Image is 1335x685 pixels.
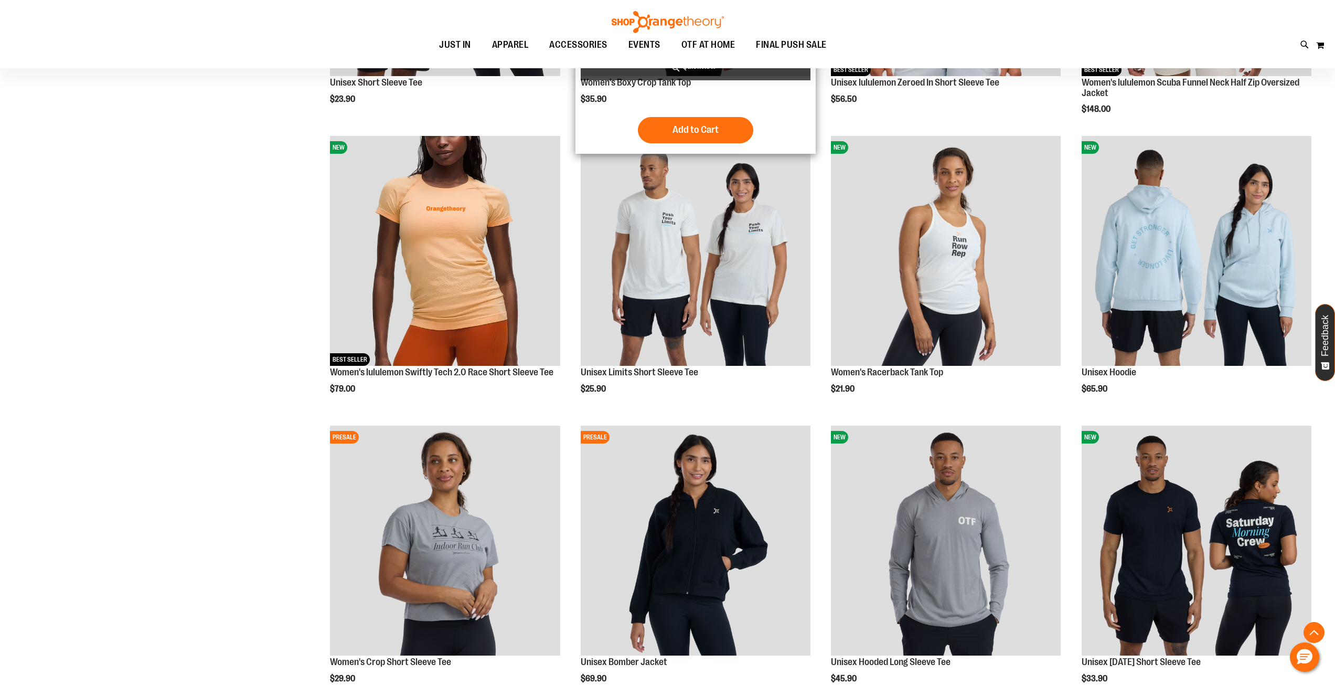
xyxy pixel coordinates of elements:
[1082,657,1201,667] a: Unisex [DATE] Short Sleeve Tee
[330,426,560,656] img: Image of Womens Crop Tee
[1082,77,1299,98] a: Women's lululemon Scuba Funnel Neck Half Zip Oversized Jacket
[831,426,1061,657] a: Image of Unisex Hooded LS TeeNEW
[1082,136,1311,366] img: Image of Unisex Hoodie
[549,33,607,57] span: ACCESSORIES
[581,426,810,656] img: Image of Unisex Bomber Jacket
[581,384,607,394] span: $25.90
[1082,104,1112,114] span: $148.00
[330,367,553,377] a: Women's lululemon Swiftly Tech 2.0 Race Short Sleeve Tee
[826,131,1066,420] div: product
[330,136,560,366] img: Women's lululemon Swiftly Tech 2.0 Race Short Sleeve Tee
[1304,622,1325,643] button: Back To Top
[1082,426,1311,656] img: Image of Unisex Saturday Tee
[1290,642,1319,672] button: Hello, have a question? Let’s chat.
[330,141,347,154] span: NEW
[831,77,999,88] a: Unisex lululemon Zeroed In Short Sleeve Tee
[638,117,753,143] button: Add to Cart
[330,77,422,88] a: Unisex Short Sleeve Tee
[1082,674,1109,683] span: $33.90
[581,431,610,444] span: PRESALE
[581,367,698,377] a: Unisex Limits Short Sleeve Tee
[492,33,529,57] span: APPAREL
[831,141,848,154] span: NEW
[330,353,370,366] span: BEST SELLER
[581,77,691,88] a: Women's Boxy Crop Tank Top
[1082,431,1099,444] span: NEW
[831,94,858,104] span: $56.50
[1082,426,1311,657] a: Image of Unisex Saturday TeeNEW
[831,367,943,377] a: Women's Racerback Tank Top
[1082,64,1122,76] span: BEST SELLER
[671,33,746,57] a: OTF AT HOME
[756,33,827,57] span: FINAL PUSH SALE
[330,657,451,667] a: Women's Crop Short Sleeve Tee
[1315,304,1335,381] button: Feedback - Show survey
[581,674,608,683] span: $69.90
[539,33,618,57] a: ACCESSORIES
[681,33,735,57] span: OTF AT HOME
[330,136,560,367] a: Women's lululemon Swiftly Tech 2.0 Race Short Sleeve TeeNEWBEST SELLER
[429,33,482,57] a: JUST IN
[831,136,1061,367] a: Image of Womens Racerback TankNEW
[618,33,671,57] a: EVENTS
[745,33,837,57] a: FINAL PUSH SALE
[831,431,848,444] span: NEW
[831,657,950,667] a: Unisex Hooded Long Sleeve Tee
[581,136,810,366] img: Image of Unisex BB Limits Tee
[628,33,660,57] span: EVENTS
[581,426,810,657] a: Image of Unisex Bomber JacketPRESALE
[1082,136,1311,367] a: Image of Unisex HoodieNEW
[581,136,810,367] a: Image of Unisex BB Limits TeeNEW
[330,431,359,444] span: PRESALE
[581,657,667,667] a: Unisex Bomber Jacket
[482,33,539,57] a: APPAREL
[330,94,357,104] span: $23.90
[672,124,719,135] span: Add to Cart
[610,11,725,33] img: Shop Orangetheory
[330,384,357,394] span: $79.00
[439,33,471,57] span: JUST IN
[831,384,856,394] span: $21.90
[831,674,858,683] span: $45.90
[330,674,357,683] span: $29.90
[831,426,1061,656] img: Image of Unisex Hooded LS Tee
[1082,384,1109,394] span: $65.90
[575,131,816,420] div: product
[1082,367,1136,377] a: Unisex Hoodie
[831,64,871,76] span: BEST SELLER
[330,426,560,657] a: Image of Womens Crop TeePRESALE
[831,136,1061,366] img: Image of Womens Racerback Tank
[581,94,608,104] span: $35.90
[325,131,565,420] div: product
[1320,315,1330,356] span: Feedback
[1076,131,1317,420] div: product
[1082,141,1099,154] span: NEW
